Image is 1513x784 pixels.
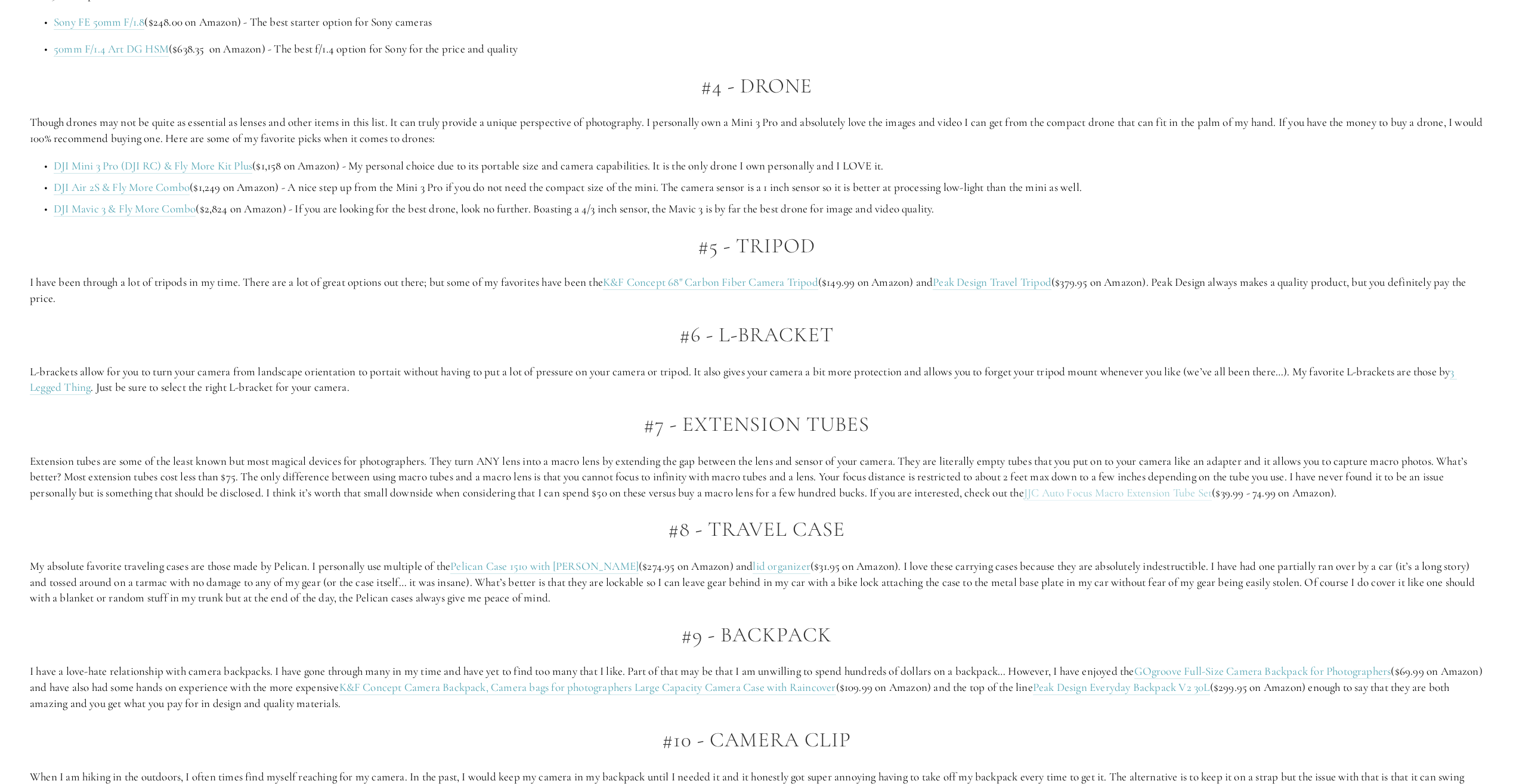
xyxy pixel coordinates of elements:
[30,518,1483,541] h2: #8 - Travel Case
[30,274,1483,306] p: I have been through a lot of tripods in my time. There are a lot of great options out there; but ...
[30,323,1483,347] h2: #6 - L-Bracket
[54,14,1483,30] p: ($248.00 on Amazon) - The best starter option for Sony cameras
[30,413,1483,436] h2: #7 - Extension Tubes
[30,453,1483,501] p: Extension tubes are some of the least known but most magical devices for photographers. They turn...
[450,559,639,574] a: Pelican Case 1510 with [PERSON_NAME]
[30,75,1483,98] h2: #4 - Drone
[30,234,1483,258] h2: #5 - Tripod
[54,159,252,174] a: DJI Mini 3 Pro (DJI RC) & Fly More Kit Plus
[603,275,818,290] a: K&F Concept 68" Carbon Fiber Camera Tripod
[30,624,1483,647] h2: #9 - Backpack
[30,558,1483,606] p: My absolute favorite traveling cases are those made by Pelican. I personally use multiple of the ...
[30,364,1483,396] p: L-brackets allow for you to turn your camera from landscape orientation to portait without having...
[54,42,169,57] a: 50mm F/1.4 Art DG HSM
[54,41,1483,57] p: ($638.35 on Amazon) - The best f/1.4 option for Sony for the price and quality
[54,158,1483,174] p: ($1,158 on Amazon) - My personal choice due to its portable size and camera capabilities. It is t...
[30,663,1483,711] p: I have a love-hate relationship with camera backpacks. I have gone through many in my time and ha...
[30,365,1457,396] a: 3 Legged Thing
[54,180,1483,196] p: ($1,249 on Amazon) - A nice step up from the Mini 3 Pro if you do not need the compact size of th...
[54,180,190,195] a: DJI Air 2S & Fly More Combo
[30,729,1483,752] h2: #10 - Camera clip
[753,559,810,574] a: lid organizer
[54,15,144,30] a: Sony FE 50mm F/1.8
[1024,486,1212,501] a: JJC Auto Focus Macro Extension Tube Set
[1134,664,1391,679] a: GOgroove Full-Size Camera Backpack for Photographers
[30,115,1483,146] p: Though drones may not be quite as essential as lenses and other items in this list. It can truly ...
[933,275,1051,290] a: Peak Design Travel Tripod
[1033,680,1210,695] a: Peak Design Everyday Backpack V2 30L
[339,680,836,695] a: K&F Concept Camera Backpack, Camera bags for photographers Large Capacity Camera Case with Raincover
[54,201,1483,217] p: ($2,824 on Amazon) - If you are looking for the best drone, look no further. Boasting a 4/3 inch ...
[54,202,196,217] a: DJI Mavic 3 & Fly More Combo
